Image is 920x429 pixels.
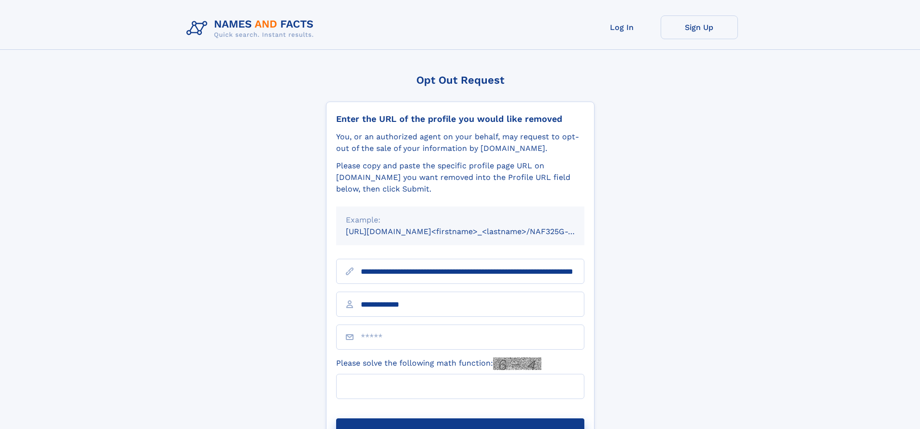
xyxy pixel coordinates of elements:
div: Please copy and paste the specific profile page URL on [DOMAIN_NAME] you want removed into the Pr... [336,160,584,195]
div: Enter the URL of the profile you would like removed [336,114,584,124]
a: Sign Up [661,15,738,39]
small: [URL][DOMAIN_NAME]<firstname>_<lastname>/NAF325G-xxxxxxxx [346,227,603,236]
img: Logo Names and Facts [183,15,322,42]
div: Example: [346,214,575,226]
a: Log In [583,15,661,39]
label: Please solve the following math function: [336,357,541,370]
div: Opt Out Request [326,74,594,86]
div: You, or an authorized agent on your behalf, may request to opt-out of the sale of your informatio... [336,131,584,154]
